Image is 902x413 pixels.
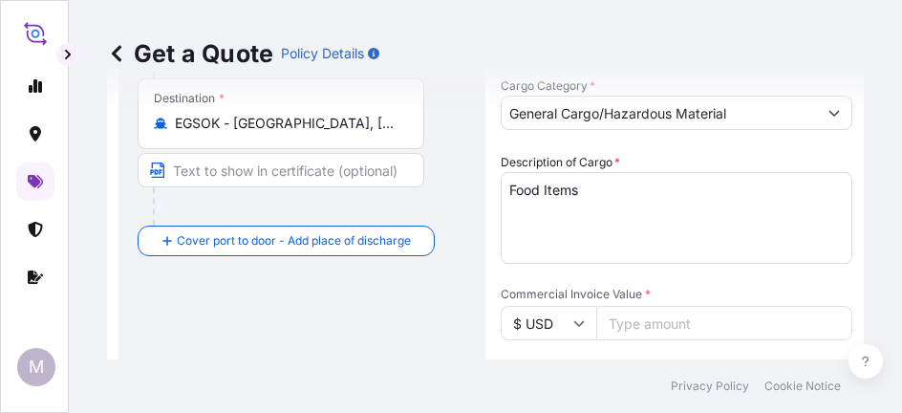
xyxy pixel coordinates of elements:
input: Select a commodity type [502,96,817,130]
input: Type amount [596,306,852,340]
span: M [29,358,44,377]
button: Cover port to door - Add place of discharge [138,226,435,256]
input: Text to appear on certificate [138,153,424,187]
label: Description of Cargo [501,153,620,172]
p: Get a Quote [107,38,273,69]
p: Policy Details [281,44,364,63]
span: Commercial Invoice Value [501,287,852,302]
span: Cover port to door - Add place of discharge [177,231,411,250]
a: Privacy Policy [671,379,749,394]
a: Cookie Notice [764,379,841,394]
button: Show suggestions [817,96,851,130]
input: Destination [175,114,400,133]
